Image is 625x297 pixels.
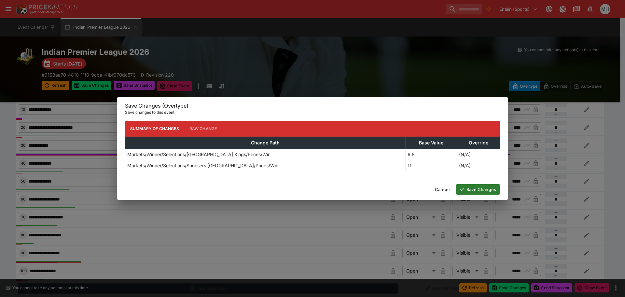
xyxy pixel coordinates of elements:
[184,121,222,137] button: Raw Change
[457,137,500,149] th: Override
[457,149,500,160] td: (N/A)
[457,160,500,171] td: (N/A)
[405,160,457,171] td: 11
[127,151,271,158] p: Markets/Winner/Selections/[GEOGRAPHIC_DATA] Kings/Prices/Win
[125,109,500,116] p: Save changes to this event.
[405,137,457,149] th: Base Value
[431,184,453,195] button: Cancel
[456,184,500,195] button: Save Changes
[125,121,184,137] button: Summary of Changes
[125,137,406,149] th: Change Path
[405,149,457,160] td: 6.5
[125,102,500,109] h6: Save Changes (Overtype)
[127,162,278,169] p: Markets/Winner/Selections/Sunrisers [GEOGRAPHIC_DATA]/Prices/Win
